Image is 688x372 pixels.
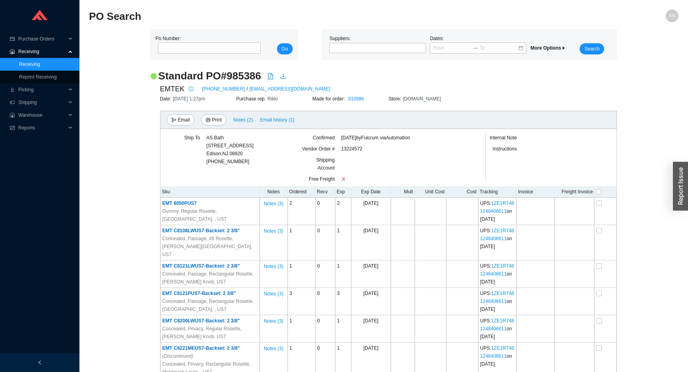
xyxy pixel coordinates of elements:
span: EMTEK [160,83,185,95]
td: 3 [288,288,315,315]
span: Print [212,116,222,124]
span: Concealed, Passage, Rectangular Rosette, [PERSON_NAME] Knob, US7 [162,270,258,286]
a: 1ZE1R7481248406611 [480,228,514,241]
span: Date: [160,96,173,102]
span: Free Freight [309,176,334,182]
td: 3 [335,288,351,315]
div: [PHONE_NUMBER] [207,134,254,166]
span: Store: [388,96,403,102]
span: via Automation [380,135,410,141]
a: 1ZE1R7481248406611 [480,200,514,214]
span: UPS : on [DATE] [480,228,514,249]
th: Exp Date [351,186,391,198]
span: Receiving [18,45,66,58]
span: EMT C8200LWUS7-Backset: 2 3/8" [162,318,240,324]
div: Po Number: [156,35,259,54]
button: Go [277,43,293,54]
td: 2 [335,198,351,225]
span: Warehouse [18,109,66,121]
span: UPS : on [DATE] [480,200,514,222]
span: Email history (1) [260,116,295,124]
span: credit-card [10,37,15,41]
span: [DOMAIN_NAME] [403,96,441,102]
input: From [433,44,471,52]
span: Picking [18,83,66,96]
th: Freight Invoice [555,186,594,198]
span: Shipping Account [316,157,335,171]
a: 933986 [348,96,364,102]
td: 2 [288,198,315,225]
div: Dates: [428,35,528,54]
button: Notes (3) [263,227,284,232]
h2: Standard PO # 985386 [158,69,261,83]
span: info-circle [187,87,195,91]
button: Notes (3) [263,262,284,268]
span: close [341,177,346,181]
th: Recv [315,186,335,198]
span: Go [282,45,288,53]
a: [EMAIL_ADDRESS][DOMAIN_NAME] [249,85,330,93]
td: 1 [335,260,351,288]
td: 1 [288,315,315,343]
span: Concealed, Privacy, Regular Rosette, [PERSON_NAME] Knob, US7 [162,325,258,341]
span: Purchase Orders [18,33,66,45]
span: / [247,85,248,93]
th: Invoice [516,186,555,198]
span: Ship To [184,135,200,141]
span: Purchase rep: [236,96,267,102]
span: EMT C8108LWUS7-Backset: 2 3/8" [162,228,240,233]
span: Email [178,116,190,124]
span: Notes ( 3 ) [264,200,283,208]
td: 1 [335,315,351,343]
button: Notes (3) [263,199,284,205]
th: Unit Cost [415,186,446,198]
button: printerPrint [201,114,227,125]
button: Search [580,43,604,54]
div: Suppliers: [327,35,428,54]
td: [DATE] [351,260,391,288]
button: Email history (1) [260,114,295,125]
a: 1ZE1R7481248406611 [480,345,514,359]
span: left [37,360,42,365]
div: 13224572 [341,145,467,156]
span: Notes ( 3 ) [264,227,283,235]
a: Receiving [19,62,40,67]
span: [DATE] 1:27pm [173,96,205,102]
span: Internal Note [489,135,517,141]
span: Rikki [267,96,278,102]
i: (Discontinued) [162,353,193,359]
td: 1 [288,225,315,260]
a: 1ZE1R7481248406611 [480,263,514,277]
span: [DATE] by Fulcrum [341,134,410,142]
td: 1 [288,260,315,288]
th: Cost [446,186,478,198]
span: Dummy, Regular Rosette, [GEOGRAPHIC_DATA], , US7 [162,207,258,223]
span: Search [584,45,599,53]
span: swap-right [473,45,478,51]
span: Concealed, Passage, #8 Rosette, [PERSON_NAME][GEOGRAPHIC_DATA], US7 [162,235,258,258]
td: [DATE] [351,315,391,343]
span: caret-right [561,46,566,50]
a: Reprint Receiving [19,74,57,80]
span: Shipping [18,96,66,109]
span: AN [669,10,676,22]
span: EMT 8050PUS7 [162,200,197,206]
span: EMT C8121PUS7-Backset: 2 3/8" [162,291,236,296]
span: fund [10,125,15,130]
th: Exp [335,186,351,198]
a: [PHONE_NUMBER] [202,85,245,93]
span: printer [206,118,211,123]
span: More Options [530,45,566,51]
a: download [280,73,286,81]
a: 1ZE1R7481248406611 [480,291,514,304]
div: AS Bath [STREET_ADDRESS] Edison , NJ 08820 [207,134,254,158]
span: Vendor Order # [302,146,335,152]
a: 1ZE1R7481248406611 [480,318,514,332]
td: 0 [315,288,335,315]
button: sendEmail [167,114,195,125]
td: 0 [315,315,335,343]
button: Notes (3) [263,344,284,350]
span: EMT C8221MEUS7-Backset: 2 3/8" [162,345,240,359]
span: Notes ( 3 ) [264,317,283,325]
h2: PO Search [89,10,531,23]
